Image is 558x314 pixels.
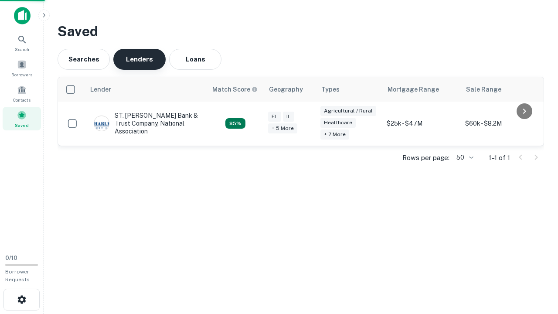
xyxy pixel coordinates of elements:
p: 1–1 of 1 [489,153,510,163]
span: Saved [15,122,29,129]
div: + 5 more [268,123,297,133]
div: + 7 more [320,130,349,140]
h6: Match Score [212,85,256,94]
div: Capitalize uses an advanced AI algorithm to match your search with the best lender. The match sco... [212,85,258,94]
div: Capitalize uses an advanced AI algorithm to match your search with the best lender. The match sco... [225,118,245,129]
span: Borrowers [11,71,32,78]
button: Lenders [113,49,166,70]
span: 0 / 10 [5,255,17,261]
div: Types [321,84,340,95]
div: FL [268,112,281,122]
h3: Saved [58,21,544,42]
iframe: Chat Widget [514,244,558,286]
span: Search [15,46,29,53]
img: capitalize-icon.png [14,7,31,24]
th: Sale Range [461,77,539,102]
div: Lender [90,84,111,95]
button: Searches [58,49,110,70]
th: Mortgage Range [382,77,461,102]
th: Capitalize uses an advanced AI algorithm to match your search with the best lender. The match sco... [207,77,264,102]
td: $25k - $47M [382,102,461,146]
div: Sale Range [466,84,501,95]
a: Borrowers [3,56,41,80]
div: Geography [269,84,303,95]
div: Agricultural / Rural [320,106,376,116]
div: Healthcare [320,118,356,128]
button: Loans [169,49,221,70]
td: $60k - $8.2M [461,102,539,146]
th: Geography [264,77,316,102]
img: picture [94,116,109,131]
div: 50 [453,151,475,164]
span: Borrower Requests [5,269,30,283]
p: Rows per page: [402,153,449,163]
th: Types [316,77,382,102]
div: Mortgage Range [388,84,439,95]
div: IL [283,112,294,122]
th: Lender [85,77,207,102]
a: Search [3,31,41,55]
span: Contacts [13,96,31,103]
a: Contacts [3,82,41,105]
a: Saved [3,107,41,130]
div: ST. [PERSON_NAME] Bank & Trust Company, National Association [94,112,198,136]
